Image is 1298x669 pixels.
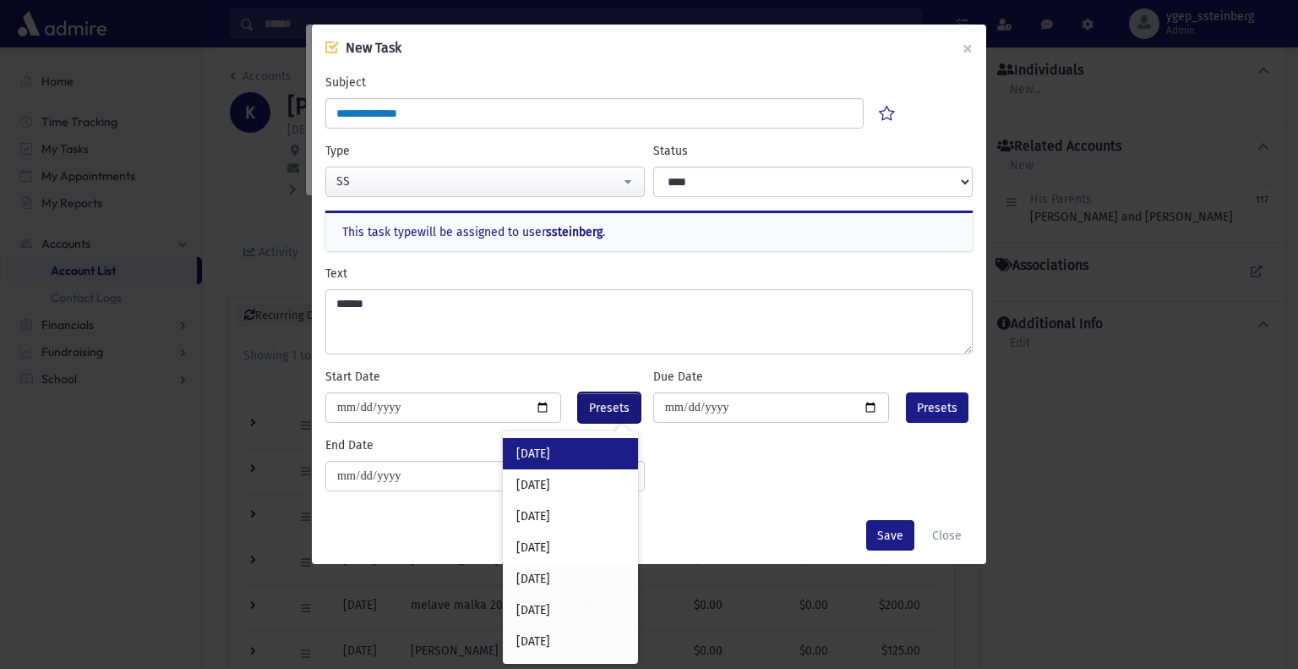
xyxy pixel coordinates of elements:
[336,173,620,190] div: SS
[589,399,630,417] span: Presets
[325,211,973,251] div: This task type
[578,392,641,423] button: Presets
[417,225,605,239] span: will be assigned to user .
[325,368,380,386] label: Start Date
[949,25,986,72] button: ×
[866,520,914,551] button: Save
[325,436,374,454] label: End Date
[503,532,638,563] div: [DATE]
[546,225,603,239] b: ssteinberg
[325,74,366,91] label: Subject
[503,563,638,595] div: [DATE]
[653,142,688,160] label: Status
[503,626,638,657] div: [DATE]
[503,595,638,626] div: [DATE]
[921,520,973,551] button: Close
[346,40,401,56] span: New Task
[906,392,968,423] button: Presets
[503,438,638,469] div: [DATE]
[325,265,347,282] label: Text
[325,167,645,197] button: SS
[503,469,638,501] div: [DATE]
[917,399,957,417] span: Presets
[503,501,638,532] div: [DATE]
[325,142,350,160] label: Type
[653,368,703,386] label: Due Date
